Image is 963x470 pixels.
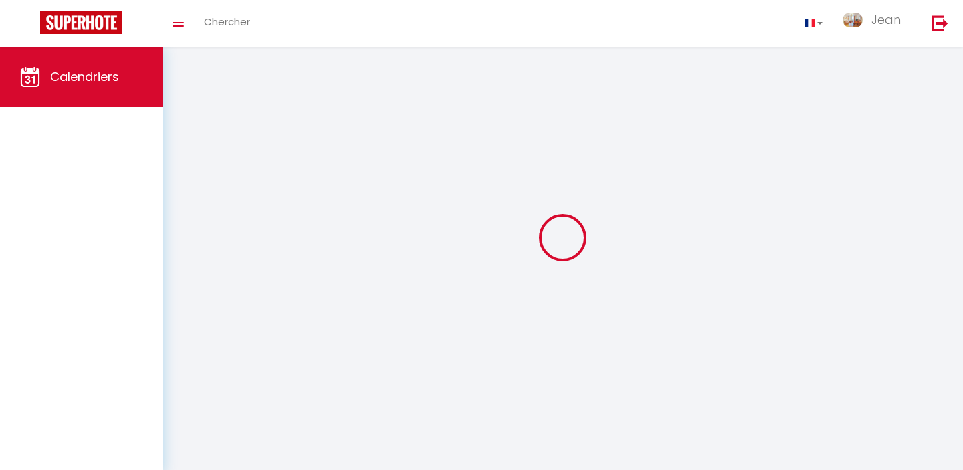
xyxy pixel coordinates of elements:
[932,15,948,31] img: logout
[843,13,863,28] img: ...
[50,68,119,85] span: Calendriers
[204,15,250,29] span: Chercher
[40,11,122,34] img: Super Booking
[871,11,901,28] span: Jean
